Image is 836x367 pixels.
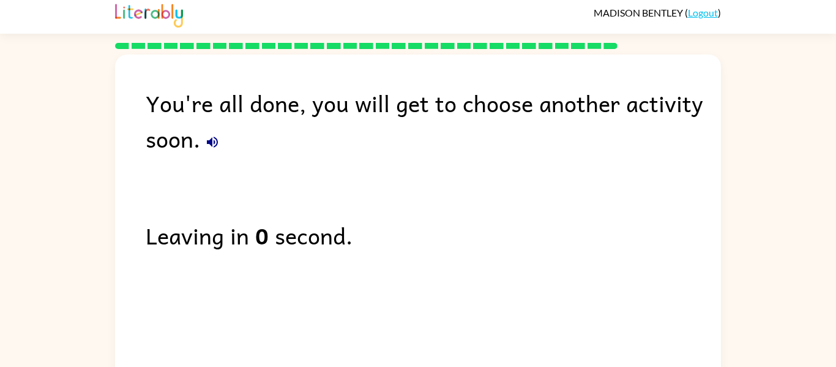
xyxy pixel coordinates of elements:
[146,218,721,253] div: Leaving in second.
[255,218,269,253] b: 0
[594,7,721,18] div: ( )
[688,7,718,18] a: Logout
[115,1,183,28] img: Literably
[594,7,685,18] span: MADISON BENTLEY
[146,85,721,156] div: You're all done, you will get to choose another activity soon.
